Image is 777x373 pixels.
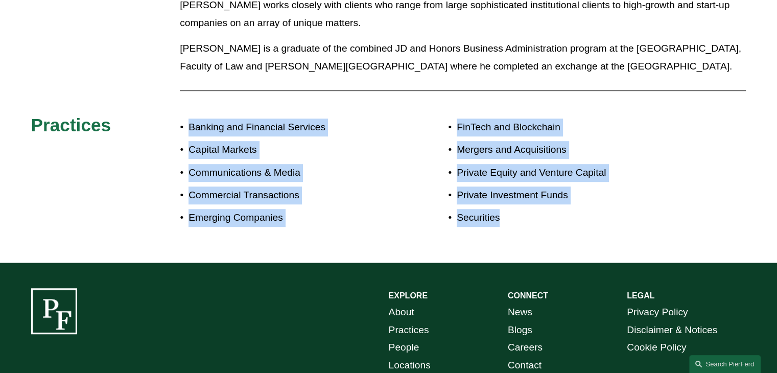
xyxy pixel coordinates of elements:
p: Banking and Financial Services [189,119,388,136]
a: Privacy Policy [627,304,688,321]
a: Search this site [689,355,761,373]
p: FinTech and Blockchain [457,119,687,136]
a: News [508,304,532,321]
a: Practices [389,321,429,339]
p: [PERSON_NAME] is a graduate of the combined JD and Honors Business Administration program at the ... [180,40,746,75]
a: Cookie Policy [627,339,686,357]
a: People [389,339,419,357]
p: Capital Markets [189,141,388,159]
p: Commercial Transactions [189,186,388,204]
p: Private Equity and Venture Capital [457,164,687,182]
p: Private Investment Funds [457,186,687,204]
a: About [389,304,414,321]
strong: EXPLORE [389,291,428,300]
p: Emerging Companies [189,209,388,227]
a: Disclaimer & Notices [627,321,717,339]
p: Communications & Media [189,164,388,182]
p: Mergers and Acquisitions [457,141,687,159]
a: Blogs [508,321,532,339]
strong: LEGAL [627,291,654,300]
p: Securities [457,209,687,227]
strong: CONNECT [508,291,548,300]
span: Practices [31,115,111,135]
a: Careers [508,339,543,357]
